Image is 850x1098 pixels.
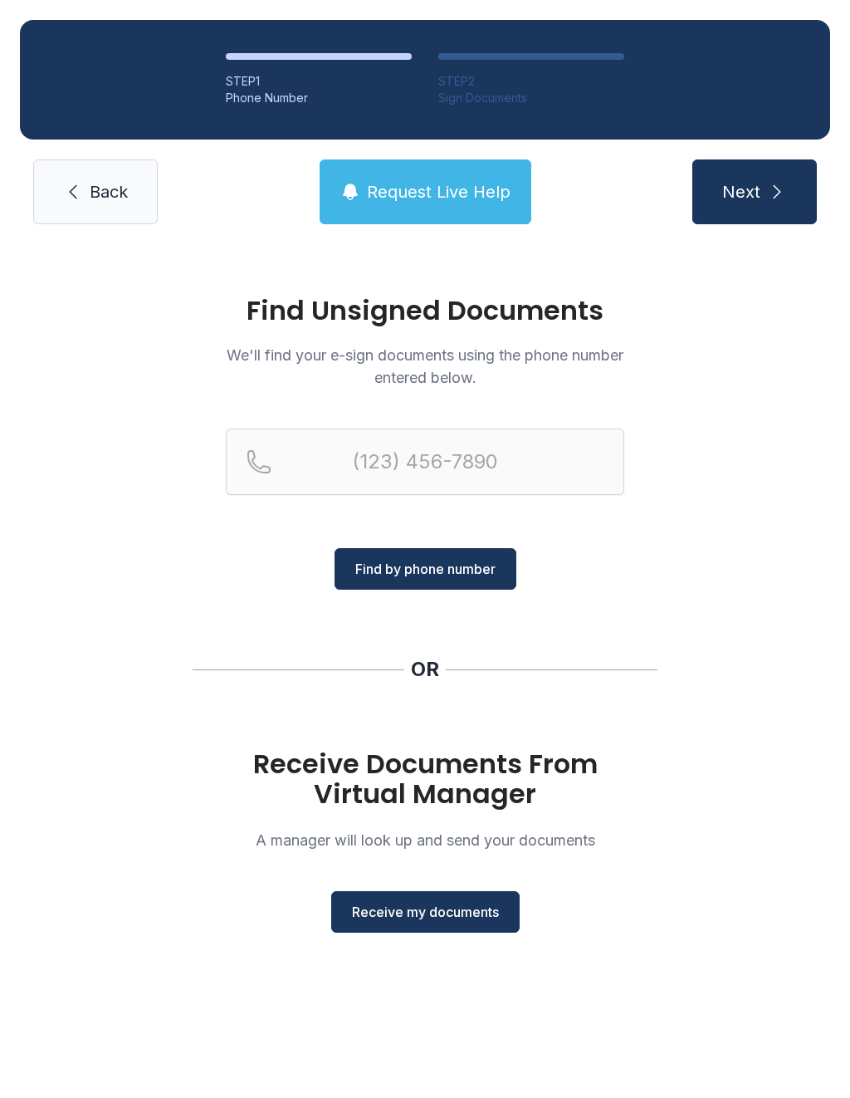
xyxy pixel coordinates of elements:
span: Request Live Help [367,180,510,203]
span: Find by phone number [355,559,496,579]
span: Back [90,180,128,203]
div: Phone Number [226,90,412,106]
p: A manager will look up and send your documents [226,829,624,851]
div: STEP 1 [226,73,412,90]
h1: Find Unsigned Documents [226,297,624,324]
span: Next [722,180,760,203]
p: We'll find your e-sign documents using the phone number entered below. [226,344,624,389]
div: STEP 2 [438,73,624,90]
div: Sign Documents [438,90,624,106]
div: OR [411,656,439,683]
input: Reservation phone number [226,429,624,495]
span: Receive my documents [352,902,499,922]
h1: Receive Documents From Virtual Manager [226,749,624,809]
